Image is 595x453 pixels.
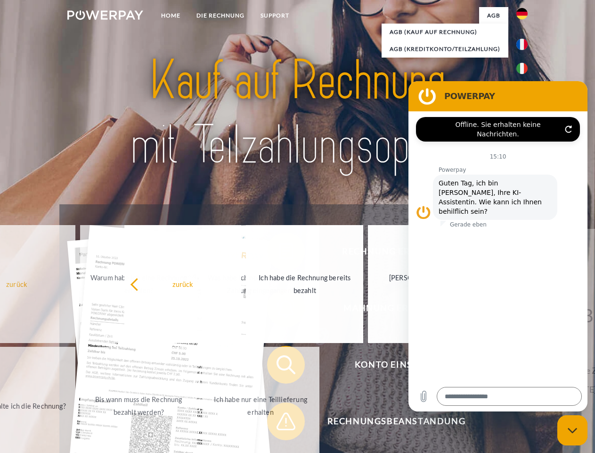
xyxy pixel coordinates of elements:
img: title-powerpay_de.svg [90,45,505,181]
iframe: Messaging-Fenster [408,81,587,411]
a: agb [479,7,508,24]
a: Home [153,7,188,24]
a: AGB (Kauf auf Rechnung) [382,24,508,41]
a: AGB (Kreditkonto/Teilzahlung) [382,41,508,58]
img: de [516,8,528,19]
button: Rechnungsbeanstandung [267,403,512,440]
img: logo-powerpay-white.svg [67,10,143,20]
div: Bis wann muss die Rechnung bezahlt werden? [86,393,192,419]
span: Rechnungsbeanstandung [281,403,512,440]
a: SUPPORT [253,7,297,24]
div: [PERSON_NAME] wurde retourniert [374,271,480,297]
div: Warum habe ich eine Rechnung erhalten? [86,271,192,297]
div: Ich habe nur eine Teillieferung erhalten [208,393,314,419]
span: Konto einsehen [281,346,512,384]
div: Ich habe die Rechnung bereits bezahlt [252,271,358,297]
a: DIE RECHNUNG [188,7,253,24]
div: zurück [130,277,236,290]
button: Konto einsehen [267,346,512,384]
img: fr [516,39,528,50]
iframe: Schaltfläche zum Öffnen des Messaging-Fensters; Konversation läuft [557,415,587,445]
img: it [516,63,528,74]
